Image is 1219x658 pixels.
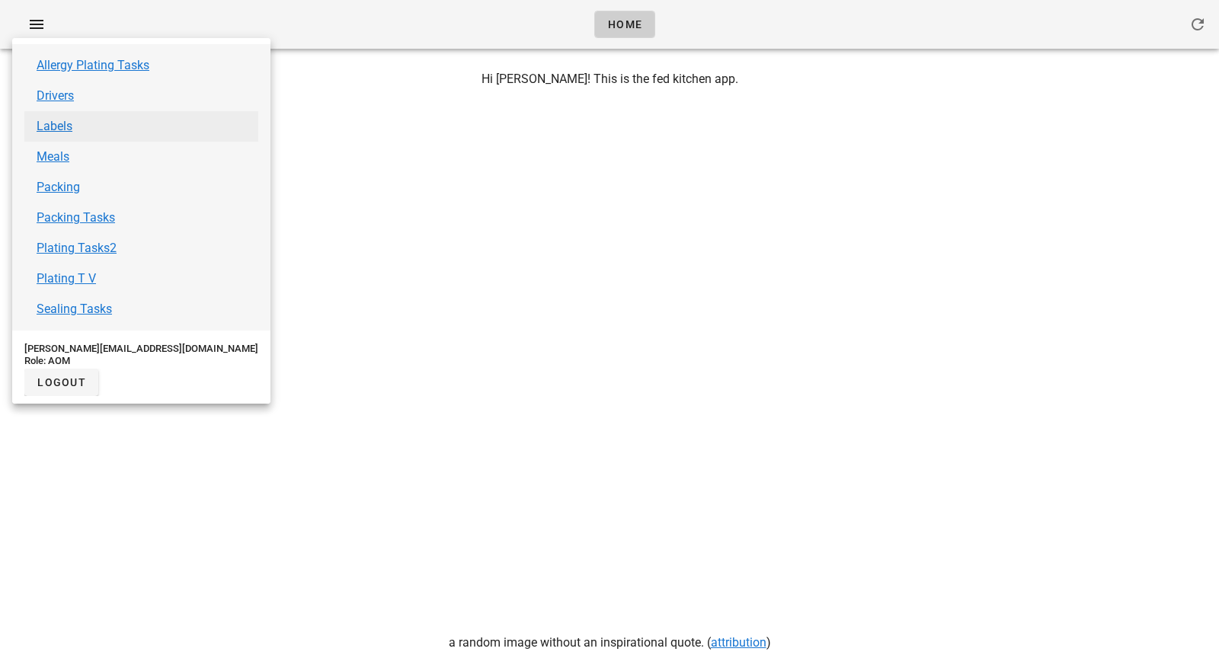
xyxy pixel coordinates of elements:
[37,300,112,318] a: Sealing Tasks
[168,70,1052,88] p: Hi [PERSON_NAME]! This is the fed kitchen app.
[37,376,86,388] span: logout
[711,635,766,650] a: attribution
[24,355,258,367] div: Role: AOM
[37,148,69,166] a: Meals
[37,239,117,257] a: Plating Tasks2
[594,11,655,38] a: Home
[37,117,72,136] a: Labels
[37,56,149,75] a: Allergy Plating Tasks
[37,178,80,196] a: Packing
[37,270,96,288] a: Plating T V
[24,343,258,355] div: [PERSON_NAME][EMAIL_ADDRESS][DOMAIN_NAME]
[607,18,642,30] span: Home
[37,87,74,105] a: Drivers
[37,209,115,227] a: Packing Tasks
[24,369,98,396] button: logout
